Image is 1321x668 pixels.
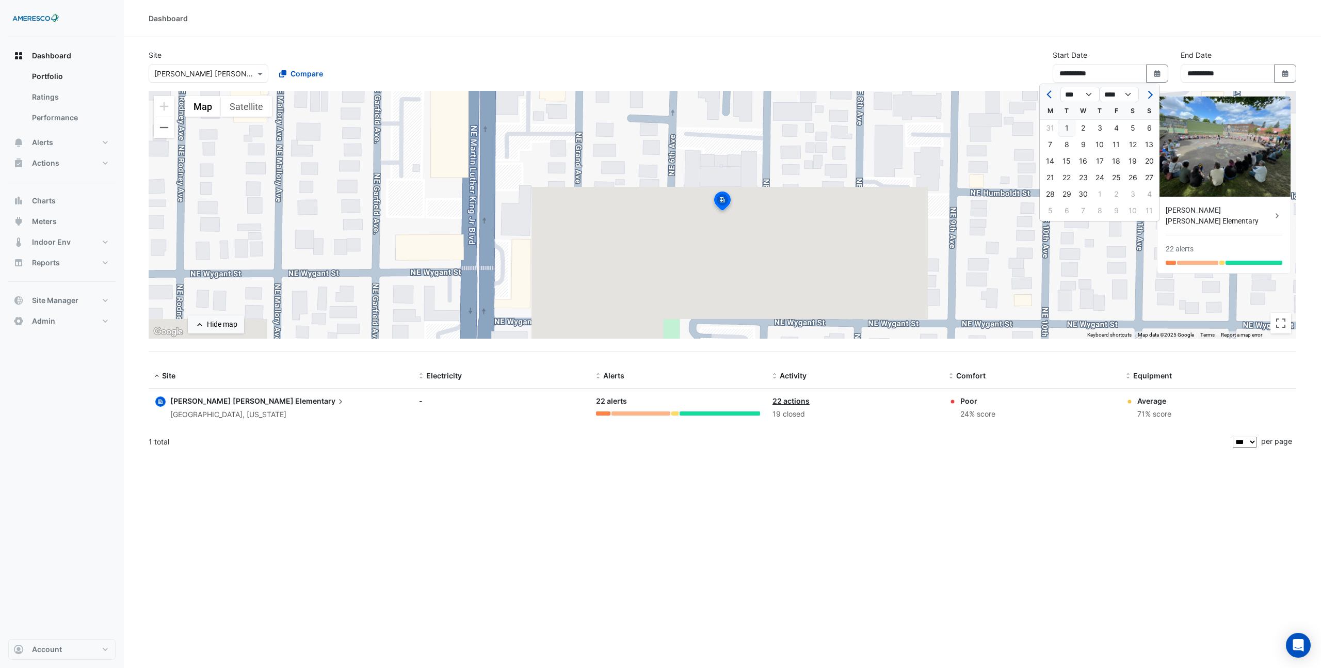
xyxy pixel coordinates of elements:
[188,315,244,333] button: Hide map
[32,316,55,326] span: Admin
[8,190,116,211] button: Charts
[1157,97,1291,197] img: Dr. Martin Luther King Jr. Elementary
[170,409,346,421] div: [GEOGRAPHIC_DATA], [US_STATE]
[149,13,188,24] div: Dashboard
[772,396,810,405] a: 22 actions
[1108,136,1124,153] div: 11
[32,295,78,306] span: Site Manager
[32,137,53,148] span: Alerts
[1108,120,1124,136] div: 4
[419,395,583,406] div: -
[8,232,116,252] button: Indoor Env
[1091,169,1108,186] div: Thursday, April 24, 2025
[8,252,116,273] button: Reports
[13,51,24,61] app-icon: Dashboard
[1042,120,1058,136] div: 31
[1141,202,1157,219] div: Sunday, May 11, 2025
[1042,120,1058,136] div: Monday, March 31, 2025
[1042,153,1058,169] div: 14
[1042,136,1058,153] div: Monday, April 7, 2025
[32,644,62,655] span: Account
[1075,120,1091,136] div: 2
[1141,136,1157,153] div: 13
[1075,136,1091,153] div: 9
[1141,103,1157,119] div: S
[32,51,71,61] span: Dashboard
[185,96,221,117] button: Show street map
[960,408,995,420] div: 24% score
[1143,86,1155,103] button: Next month
[1108,120,1124,136] div: Friday, April 4, 2025
[1091,120,1108,136] div: Thursday, April 3, 2025
[32,158,59,168] span: Actions
[1042,202,1058,219] div: Monday, May 5, 2025
[149,429,1231,455] div: 1 total
[956,371,986,380] span: Comfort
[1091,153,1108,169] div: Thursday, April 17, 2025
[1042,169,1058,186] div: 21
[1042,169,1058,186] div: Monday, April 21, 2025
[1124,136,1141,153] div: 12
[151,325,185,339] a: Open this area in Google Maps (opens a new window)
[1108,136,1124,153] div: Friday, April 11, 2025
[1091,136,1108,153] div: 10
[13,158,24,168] app-icon: Actions
[1058,186,1075,202] div: 29
[1060,87,1100,102] select: Select month
[1141,153,1157,169] div: 20
[151,325,185,339] img: Google
[8,311,116,331] button: Admin
[1091,202,1108,219] div: Thursday, May 8, 2025
[1124,186,1141,202] div: Saturday, May 3, 2025
[13,237,24,247] app-icon: Indoor Env
[1166,205,1272,227] div: [PERSON_NAME] [PERSON_NAME] Elementary
[1042,103,1058,119] div: M
[772,408,937,420] div: 19 closed
[24,66,116,87] a: Portfolio
[1124,103,1141,119] div: S
[154,96,174,117] button: Zoom in
[1091,202,1108,219] div: 8
[1108,186,1124,202] div: 2
[24,107,116,128] a: Performance
[1281,69,1290,78] fa-icon: Select Date
[1108,103,1124,119] div: F
[1137,408,1171,420] div: 71% score
[1108,169,1124,186] div: 25
[1075,120,1091,136] div: Wednesday, April 2, 2025
[1153,69,1162,78] fa-icon: Select Date
[12,8,59,29] img: Company Logo
[1058,153,1075,169] div: 15
[1075,202,1091,219] div: Wednesday, May 7, 2025
[1075,169,1091,186] div: Wednesday, April 23, 2025
[1141,120,1157,136] div: Sunday, April 6, 2025
[1091,186,1108,202] div: 1
[291,68,323,79] span: Compare
[8,153,116,173] button: Actions
[1058,136,1075,153] div: 8
[1058,202,1075,219] div: 6
[13,295,24,306] app-icon: Site Manager
[1137,395,1171,406] div: Average
[1058,153,1075,169] div: Tuesday, April 15, 2025
[1124,120,1141,136] div: Saturday, April 5, 2025
[1091,186,1108,202] div: Thursday, May 1, 2025
[1058,120,1075,136] div: Tuesday, April 1, 2025
[162,371,175,380] span: Site
[1286,633,1311,658] div: Open Intercom Messenger
[960,395,995,406] div: Poor
[1091,120,1108,136] div: 3
[24,87,116,107] a: Ratings
[1058,202,1075,219] div: Tuesday, May 6, 2025
[8,45,116,66] button: Dashboard
[295,395,346,407] span: Elementary
[1108,202,1124,219] div: Friday, May 9, 2025
[780,371,807,380] span: Activity
[1075,186,1091,202] div: Wednesday, April 30, 2025
[426,371,462,380] span: Electricity
[1141,120,1157,136] div: 6
[1124,169,1141,186] div: 26
[1042,153,1058,169] div: Monday, April 14, 2025
[32,216,57,227] span: Meters
[221,96,272,117] button: Show satellite imagery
